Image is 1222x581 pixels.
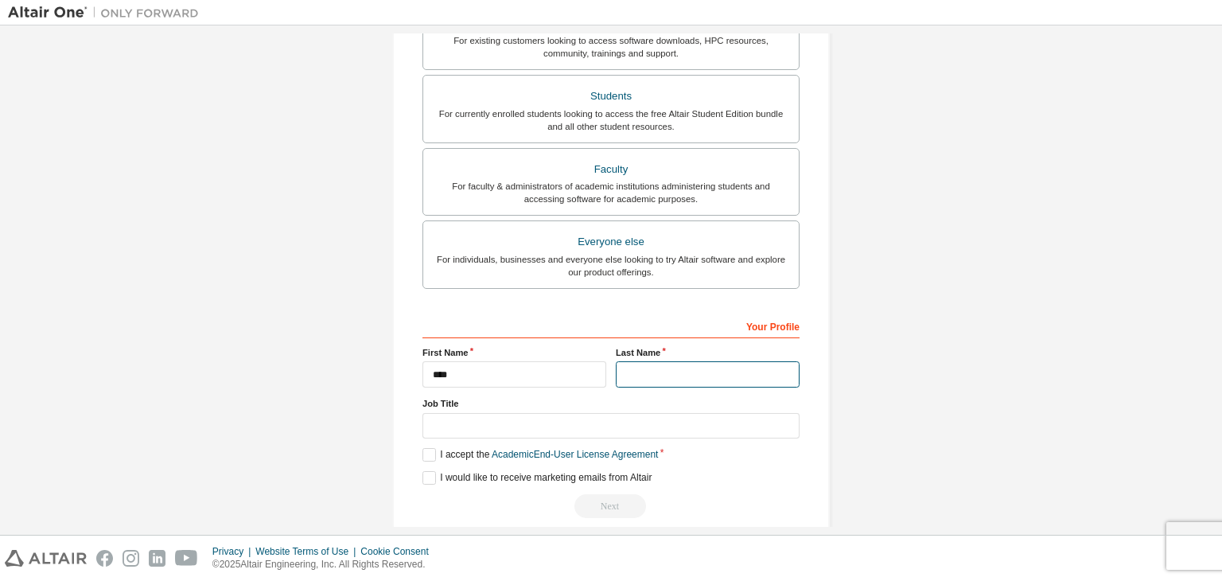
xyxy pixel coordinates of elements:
[422,313,800,338] div: Your Profile
[175,550,198,567] img: youtube.svg
[8,5,207,21] img: Altair One
[616,346,800,359] label: Last Name
[433,107,789,133] div: For currently enrolled students looking to access the free Altair Student Edition bundle and all ...
[422,448,658,462] label: I accept the
[212,558,438,571] p: © 2025 Altair Engineering, Inc. All Rights Reserved.
[149,550,165,567] img: linkedin.svg
[422,346,606,359] label: First Name
[492,449,658,460] a: Academic End-User License Agreement
[360,545,438,558] div: Cookie Consent
[212,545,255,558] div: Privacy
[123,550,139,567] img: instagram.svg
[433,158,789,181] div: Faculty
[422,397,800,410] label: Job Title
[433,253,789,279] div: For individuals, businesses and everyone else looking to try Altair software and explore our prod...
[433,85,789,107] div: Students
[433,231,789,253] div: Everyone else
[433,34,789,60] div: For existing customers looking to access software downloads, HPC resources, community, trainings ...
[96,550,113,567] img: facebook.svg
[5,550,87,567] img: altair_logo.svg
[422,471,652,485] label: I would like to receive marketing emails from Altair
[422,494,800,518] div: Read and acccept EULA to continue
[433,180,789,205] div: For faculty & administrators of academic institutions administering students and accessing softwa...
[255,545,360,558] div: Website Terms of Use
